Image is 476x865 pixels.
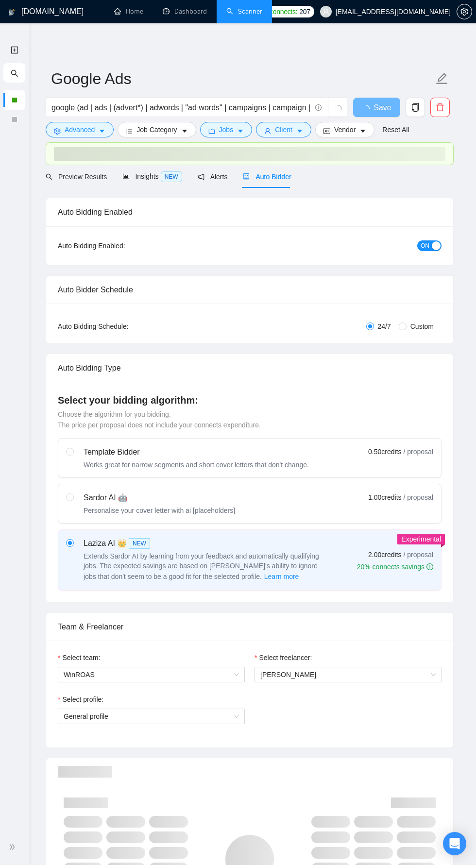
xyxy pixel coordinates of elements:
[368,446,401,457] span: 0.50 credits
[64,709,239,724] span: General profile
[443,832,466,855] div: Open Intercom Messenger
[243,173,291,181] span: Auto Bidder
[181,127,188,135] span: caret-down
[426,563,433,570] span: info-circle
[3,40,25,59] li: New Scanner
[84,446,309,458] div: Template Bidder
[58,276,442,304] div: Auto Bidder Schedule
[84,506,235,515] div: Personalise your cover letter with ai [placeholders]
[122,172,182,180] span: Insights
[260,671,316,678] span: [PERSON_NAME]
[264,571,300,582] button: Laziza AI NEWExtends Sardor AI by learning from your feedback and automatically qualifying jobs. ...
[264,127,271,135] span: user
[457,4,472,19] button: setting
[357,562,433,572] div: 20% connects savings
[198,173,228,181] span: Alerts
[382,124,409,135] a: Reset All
[323,8,329,15] span: user
[198,173,204,180] span: notification
[51,102,311,114] input: Search Freelance Jobs...
[163,7,207,16] a: dashboardDashboard
[54,127,61,135] span: setting
[436,72,448,85] span: edit
[58,613,442,641] div: Team & Freelancer
[46,173,107,181] span: Preview Results
[46,173,52,180] span: search
[296,127,303,135] span: caret-down
[368,492,401,503] span: 1.00 credits
[11,40,18,60] a: New Scanner
[315,104,322,111] span: info-circle
[368,549,401,560] span: 2.00 credits
[58,321,186,332] div: Auto Bidding Schedule:
[117,538,127,549] span: 👑
[122,173,129,180] span: area-chart
[126,127,133,135] span: bars
[118,122,196,137] button: barsJob Categorycaret-down
[323,127,330,135] span: idcard
[114,7,143,16] a: homeHome
[404,550,433,560] span: / proposal
[430,98,450,117] button: delete
[65,124,95,135] span: Advanced
[256,122,311,137] button: userClientcaret-down
[404,447,433,457] span: / proposal
[255,652,312,663] label: Select freelancer:
[243,173,250,180] span: robot
[58,354,442,382] div: Auto Bidding Type
[404,492,433,502] span: / proposal
[406,98,425,117] button: copy
[84,538,326,549] div: Laziza AI
[457,8,472,16] a: setting
[58,652,100,663] label: Select team:
[58,198,442,226] div: Auto Bidding Enabled
[84,460,309,470] div: Works great for narrow segments and short cover letters that don't change.
[136,124,177,135] span: Job Category
[161,171,182,182] span: NEW
[99,127,105,135] span: caret-down
[62,694,103,705] span: Select profile:
[315,122,374,137] button: idcardVendorcaret-down
[431,103,449,112] span: delete
[275,124,292,135] span: Client
[421,240,429,251] span: ON
[58,393,442,407] h4: Select your bidding algorithm:
[84,552,319,580] span: Extends Sardor AI by learning from your feedback and automatically qualifying jobs. The expected ...
[334,124,356,135] span: Vendor
[51,67,434,91] input: Scanner name...
[200,122,253,137] button: folderJobscaret-down
[9,842,18,852] span: double-right
[3,63,25,129] li: My Scanners
[362,105,374,113] span: loading
[374,321,395,332] span: 24/7
[58,240,186,251] div: Auto Bidding Enabled:
[58,410,261,429] span: Choose the algorithm for you bidding. The price per proposal does not include your connects expen...
[219,124,234,135] span: Jobs
[11,63,18,83] span: search
[226,7,262,16] a: searchScanner
[64,667,239,682] span: WinROAS
[268,6,297,17] span: Connects:
[374,102,391,114] span: Save
[208,127,215,135] span: folder
[353,98,400,117] button: Save
[333,105,342,114] span: loading
[299,6,310,17] span: 207
[407,321,438,332] span: Custom
[129,538,150,549] span: NEW
[8,4,15,20] img: logo
[237,127,244,135] span: caret-down
[401,535,441,543] span: Experimental
[264,571,299,582] span: Learn more
[46,122,114,137] button: settingAdvancedcaret-down
[406,103,425,112] span: copy
[84,492,235,504] div: Sardor AI 🤖
[359,127,366,135] span: caret-down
